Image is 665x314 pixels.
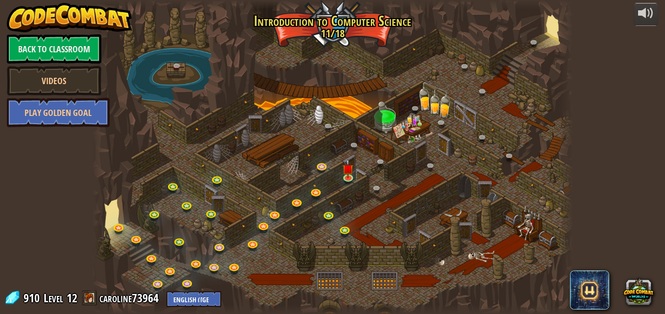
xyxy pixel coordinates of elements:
[99,290,162,306] a: caroline73964
[342,159,354,179] img: level-banner-unstarted.png
[570,270,609,310] span: CodeCombat AI HackStack
[7,34,101,64] a: Back to Classroom
[7,66,101,95] a: Videos
[24,290,43,306] span: 910
[44,290,63,306] span: Level
[623,276,654,306] button: CodeCombat Worlds on Roblox
[7,3,132,32] img: CodeCombat - Learn how to code by playing a game
[67,290,77,306] span: 12
[7,98,110,127] a: Play Golden Goal
[634,3,658,26] button: Adjust volume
